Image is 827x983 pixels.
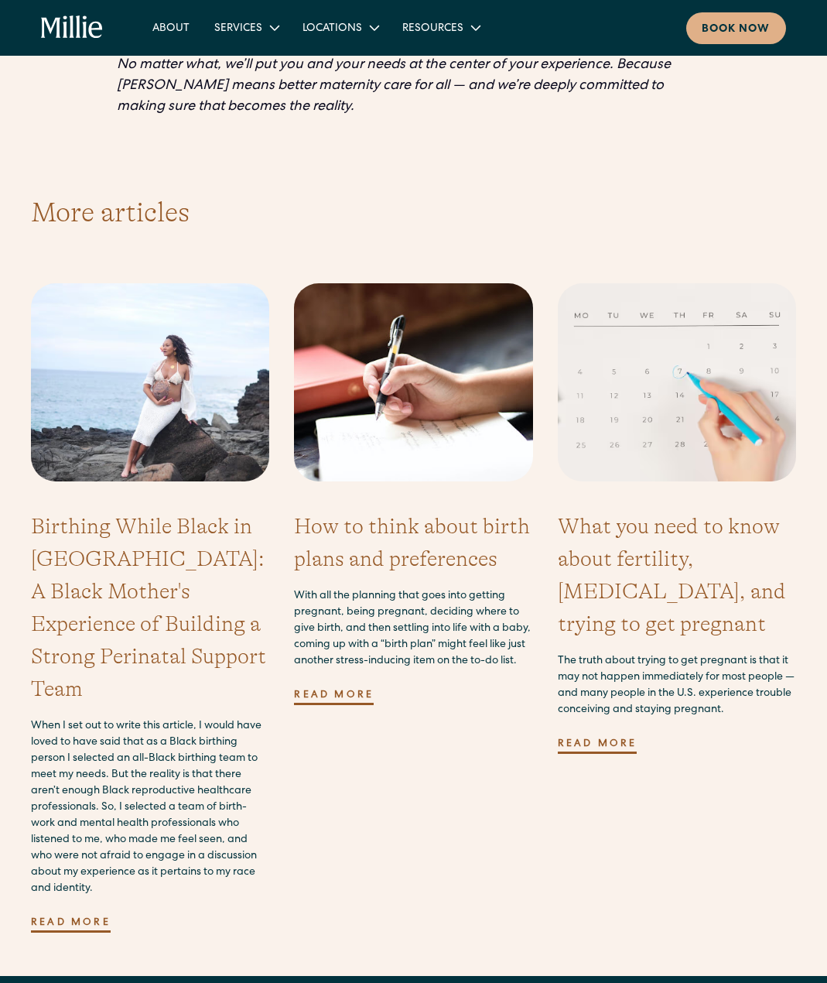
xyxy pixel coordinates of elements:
[558,653,796,718] div: The truth about trying to get pregnant is that it may not happen immediately for most people — an...
[294,688,374,705] div: Read more
[558,510,796,640] a: What you need to know about fertility, [MEDICAL_DATA], and trying to get pregnant
[558,737,637,754] div: Read more
[390,15,491,40] div: Resources
[214,21,262,37] div: Services
[31,510,269,705] a: Birthing While Black in [GEOGRAPHIC_DATA]: A Black Mother's Experience of Building a Strong Perin...
[31,718,269,897] div: When I set out to write this article, I would have loved to have said that as a Black birthing pe...
[294,283,532,481] img: Hand Writing In A Notebook
[31,283,269,481] img: Pregnant Black woman with the ocean in the background
[686,12,786,44] a: Book now
[140,15,202,40] a: About
[31,192,796,234] h2: More articles
[294,510,532,575] a: How to think about birth plans and preferences
[202,15,290,40] div: Services
[31,916,111,933] div: Read more
[402,21,463,37] div: Resources
[702,22,771,38] div: Book now
[302,21,362,37] div: Locations
[41,15,103,39] a: home
[290,15,390,40] div: Locations
[294,588,532,670] div: With all the planning that goes into getting pregnant, being pregnant, deciding where to give bir...
[558,731,637,760] a: Read more
[31,909,111,939] a: Read more
[294,682,374,711] a: Read more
